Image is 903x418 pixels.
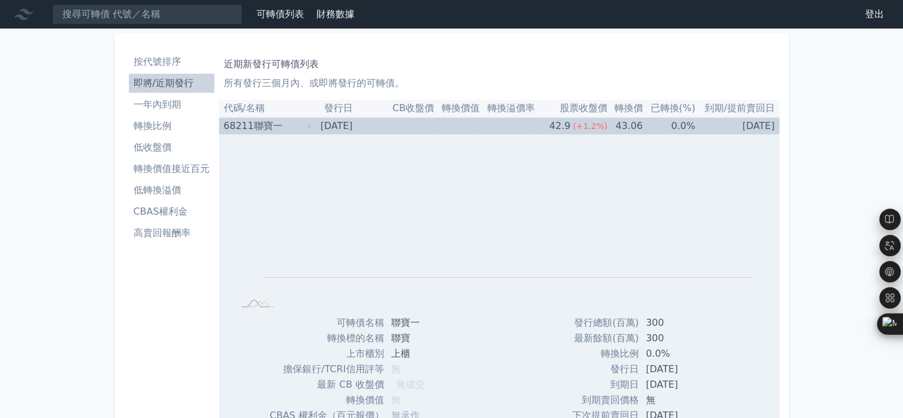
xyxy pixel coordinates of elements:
[270,362,384,377] td: 擔保銀行/TCRI信用評等
[639,377,728,392] td: [DATE]
[313,117,357,134] td: [DATE]
[607,117,642,134] td: 43.06
[129,140,214,155] li: 低收盤價
[316,8,354,20] a: 財務數據
[357,100,434,117] th: CB收盤價
[384,346,461,362] td: 上櫃
[563,377,639,392] td: 到期日
[219,100,313,117] th: 代碼/名稱
[224,76,775,90] p: 所有發行三個月內、或即將發行的可轉債。
[695,100,779,117] th: 到期/提前賣回日
[256,8,304,20] a: 可轉債列表
[563,346,639,362] td: 轉換比例
[639,362,728,377] td: [DATE]
[547,118,573,134] div: 42.9
[563,315,639,331] td: 發行總額(百萬)
[129,224,214,243] a: 高賣回報酬率
[639,331,728,346] td: 300
[129,162,214,176] li: 轉換價值接近百元
[129,226,214,240] li: 高賣回報酬率
[479,100,534,117] th: 轉換溢價率
[270,331,384,346] td: 轉換標的名稱
[253,152,752,294] g: Chart
[129,52,214,71] a: 按代號排序
[270,315,384,331] td: 可轉債名稱
[405,120,434,131] span: 無成交
[639,315,728,331] td: 300
[563,392,639,408] td: 到期賣回價格
[563,362,639,377] td: 發行日
[639,392,728,408] td: 無
[470,120,479,131] span: 無
[642,100,695,117] th: 已轉換(%)
[563,331,639,346] td: 最新餘額(百萬)
[129,76,214,90] li: 即將/近期發行
[391,394,401,406] span: 無
[525,120,535,131] span: 無
[434,100,479,117] th: 轉換價值
[384,331,461,346] td: 聯寶
[642,117,695,134] td: 0.0%
[129,98,214,112] li: 一年內到期
[396,379,424,390] span: 無成交
[535,100,607,117] th: 股票收盤價
[52,4,242,24] input: 搜尋可轉債 代號／名稱
[270,392,384,408] td: 轉換價值
[313,100,357,117] th: 發行日
[224,118,251,134] div: 68211
[129,205,214,219] li: CBAS權利金
[129,181,214,200] a: 低轉換溢價
[856,5,894,24] a: 登出
[129,183,214,197] li: 低轉換溢價
[270,346,384,362] td: 上市櫃別
[270,377,384,392] td: 最新 CB 收盤價
[224,57,775,71] h1: 近期新發行可轉債列表
[573,121,607,131] span: (+1.2%)
[129,55,214,69] li: 按代號排序
[384,315,461,331] td: 聯寶一
[639,346,728,362] td: 0.0%
[607,100,642,117] th: 轉換價
[391,363,401,375] span: 無
[129,159,214,178] a: 轉換價值接近百元
[129,74,214,93] a: 即將/近期發行
[129,95,214,114] a: 一年內到期
[129,202,214,221] a: CBAS權利金
[695,117,779,134] td: [DATE]
[129,138,214,157] a: 低收盤價
[129,117,214,136] a: 轉換比例
[844,361,903,418] div: 聊天小工具
[129,119,214,133] li: 轉換比例
[254,118,309,134] div: 聯寶一
[844,361,903,418] iframe: Chat Widget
